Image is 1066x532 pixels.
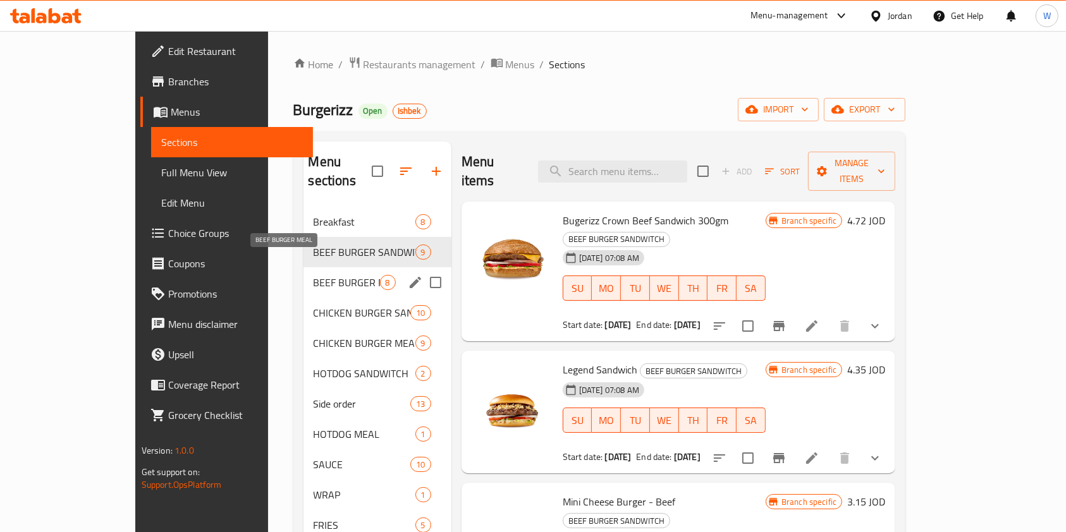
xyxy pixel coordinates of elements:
[830,443,860,473] button: delete
[704,443,735,473] button: sort-choices
[314,366,415,381] span: HOTDOG SANDWITCH
[679,408,708,433] button: TH
[655,279,674,298] span: WE
[626,411,645,430] span: TU
[314,245,415,260] span: BEEF BURGER SANDWITCH
[597,279,616,298] span: MO
[640,363,747,378] div: BEEF BURGER SANDWITCH
[1043,9,1051,23] span: W
[650,275,679,301] button: WE
[416,337,431,349] span: 9
[636,449,671,465] span: End date:
[597,411,616,430] span: MO
[592,408,621,433] button: MO
[742,411,761,430] span: SA
[847,212,885,229] h6: 4.72 JOD
[735,313,761,339] span: Select to update
[415,366,431,381] div: items
[314,336,415,351] span: CHICKEN BURGER MEAL
[472,361,553,442] img: Legend Sandwich
[151,127,314,157] a: Sections
[568,411,587,430] span: SU
[314,396,411,411] div: Side order
[168,408,303,423] span: Grocery Checklist
[748,102,809,118] span: import
[411,398,430,410] span: 13
[804,318,819,334] a: Edit menu item
[640,364,747,378] span: BEEF BURGER SANDWITCH
[776,364,842,376] span: Branch specific
[735,445,761,471] span: Select to update
[410,305,431,320] div: items
[293,57,334,72] a: Home
[415,426,431,442] div: items
[358,104,388,119] div: Open
[393,106,426,116] span: Ishbek
[416,489,431,501] span: 1
[364,57,476,72] span: Restaurants management
[303,419,451,449] div: HOTDOG MEAL1
[765,164,800,179] span: Sort
[491,56,535,73] a: Menus
[563,275,592,301] button: SU
[168,347,303,362] span: Upsell
[303,480,451,510] div: WRAP1
[776,215,842,227] span: Branch specific
[592,275,621,301] button: MO
[713,279,732,298] span: FR
[303,237,451,267] div: BEEF BURGER SANDWITCH9
[708,275,737,301] button: FR
[563,408,592,433] button: SU
[738,98,819,121] button: import
[860,311,890,341] button: show more
[314,214,415,229] span: Breakfast
[867,318,883,334] svg: Show Choices
[339,57,343,72] li: /
[161,195,303,210] span: Edit Menu
[303,267,451,298] div: BEEF BURGER MEAL8edit
[314,487,415,502] span: WRAP
[416,428,431,440] span: 1
[655,411,674,430] span: WE
[142,464,200,480] span: Get support on:
[140,97,314,127] a: Menus
[636,317,671,333] span: End date:
[684,279,703,298] span: TH
[708,408,737,433] button: FR
[142,442,173,459] span: Version:
[824,98,905,121] button: export
[568,279,587,298] span: SU
[563,360,637,379] span: Legend Sandwich
[303,298,451,328] div: CHICKEN BURGER SANDWITCH10
[563,514,670,528] span: BEEF BURGER SANDWITCH
[415,214,431,229] div: items
[574,252,644,264] span: [DATE] 07:08 AM
[764,443,794,473] button: Branch-specific-item
[737,408,766,433] button: SA
[679,275,708,301] button: TH
[293,95,353,124] span: Burgerizz
[140,370,314,400] a: Coverage Report
[168,44,303,59] span: Edit Restaurant
[380,275,396,290] div: items
[574,384,644,396] span: [DATE] 07:08 AM
[168,226,303,241] span: Choice Groups
[416,519,431,531] span: 5
[309,152,372,190] h2: Menu sections
[161,165,303,180] span: Full Menu View
[161,135,303,150] span: Sections
[776,496,842,508] span: Branch specific
[381,277,395,289] span: 8
[314,457,411,472] span: SAUCE
[140,218,314,248] a: Choice Groups
[358,106,388,116] span: Open
[847,361,885,378] h6: 4.35 JOD
[140,248,314,279] a: Coupons
[621,275,650,301] button: TU
[818,155,885,187] span: Manage items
